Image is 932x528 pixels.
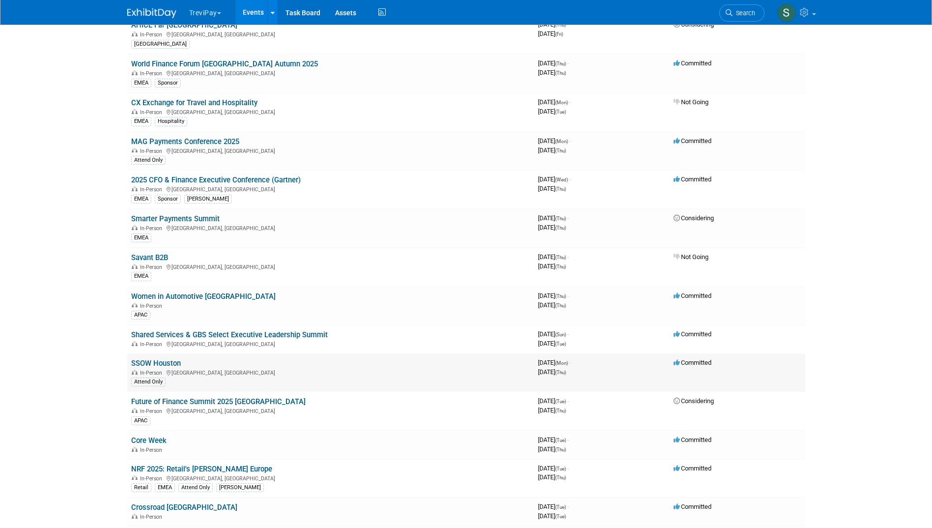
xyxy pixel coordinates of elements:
[567,330,569,338] span: -
[555,109,566,115] span: (Tue)
[567,465,569,472] span: -
[132,148,138,153] img: In-Person Event
[555,100,568,105] span: (Mon)
[538,30,563,37] span: [DATE]
[131,117,151,126] div: EMEA
[555,139,568,144] span: (Mon)
[538,407,566,414] span: [DATE]
[132,109,138,114] img: In-Person Event
[140,31,165,38] span: In-Person
[155,117,187,126] div: Hospitality
[131,378,166,386] div: Attend Only
[555,148,566,153] span: (Thu)
[555,475,566,480] span: (Thu)
[567,292,569,299] span: -
[567,214,569,222] span: -
[131,503,237,512] a: Crossroad [GEOGRAPHIC_DATA]
[538,512,566,520] span: [DATE]
[131,407,530,414] div: [GEOGRAPHIC_DATA], [GEOGRAPHIC_DATA]
[140,186,165,193] span: In-Person
[132,341,138,346] img: In-Person Event
[538,445,566,453] span: [DATE]
[140,109,165,116] span: In-Person
[567,397,569,405] span: -
[140,148,165,154] span: In-Person
[674,436,711,443] span: Committed
[555,504,566,510] span: (Tue)
[538,503,569,510] span: [DATE]
[674,503,711,510] span: Committed
[131,330,328,339] a: Shared Services & GBS Select Executive Leadership Summit
[538,108,566,115] span: [DATE]
[538,147,566,154] span: [DATE]
[131,137,239,146] a: MAG Payments Conference 2025
[555,438,566,443] span: (Tue)
[131,156,166,165] div: Attend Only
[674,59,711,67] span: Committed
[555,225,566,231] span: (Thu)
[132,225,138,230] img: In-Person Event
[140,408,165,414] span: In-Person
[567,436,569,443] span: -
[674,359,711,366] span: Committed
[131,263,530,270] div: [GEOGRAPHIC_DATA], [GEOGRAPHIC_DATA]
[132,186,138,191] img: In-Person Event
[555,293,566,299] span: (Thu)
[132,370,138,375] img: In-Person Event
[674,137,711,145] span: Committed
[155,483,175,492] div: EMEA
[131,292,276,301] a: Women in Automotive [GEOGRAPHIC_DATA]
[555,408,566,413] span: (Thu)
[538,330,569,338] span: [DATE]
[140,514,165,520] span: In-Person
[131,397,306,406] a: Future of Finance Summit 2025 [GEOGRAPHIC_DATA]
[555,332,566,337] span: (Sun)
[140,341,165,348] span: In-Person
[140,225,165,232] span: In-Person
[674,292,711,299] span: Committed
[184,195,232,204] div: [PERSON_NAME]
[555,264,566,269] span: (Thu)
[555,370,566,375] span: (Thu)
[569,176,571,183] span: -
[538,301,566,309] span: [DATE]
[674,176,711,183] span: Committed
[140,370,165,376] span: In-Person
[131,69,530,77] div: [GEOGRAPHIC_DATA], [GEOGRAPHIC_DATA]
[555,341,566,347] span: (Tue)
[538,185,566,192] span: [DATE]
[131,176,301,184] a: 2025 CFO & Finance Executive Conference (Gartner)
[538,224,566,231] span: [DATE]
[674,330,711,338] span: Committed
[131,359,181,368] a: SSOW Houston
[131,272,151,281] div: EMEA
[538,176,571,183] span: [DATE]
[555,70,566,76] span: (Thu)
[140,264,165,270] span: In-Person
[555,31,563,37] span: (Fri)
[132,447,138,452] img: In-Person Event
[132,31,138,36] img: In-Person Event
[131,59,318,68] a: World Finance Forum [GEOGRAPHIC_DATA] Autumn 2025
[538,69,566,76] span: [DATE]
[132,408,138,413] img: In-Person Event
[538,253,569,261] span: [DATE]
[132,303,138,308] img: In-Person Event
[131,98,257,107] a: CX Exchange for Travel and Hospitality
[555,399,566,404] span: (Tue)
[555,61,566,66] span: (Thu)
[131,234,151,242] div: EMEA
[538,59,569,67] span: [DATE]
[131,465,272,473] a: NRF 2025: Retail's [PERSON_NAME] Europe
[131,311,150,320] div: APAC
[674,214,714,222] span: Considering
[140,303,165,309] span: In-Person
[155,79,181,88] div: Sponsor
[538,214,569,222] span: [DATE]
[132,70,138,75] img: In-Person Event
[555,186,566,192] span: (Thu)
[131,30,530,38] div: [GEOGRAPHIC_DATA], [GEOGRAPHIC_DATA]
[216,483,264,492] div: [PERSON_NAME]
[569,359,571,366] span: -
[555,447,566,452] span: (Thu)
